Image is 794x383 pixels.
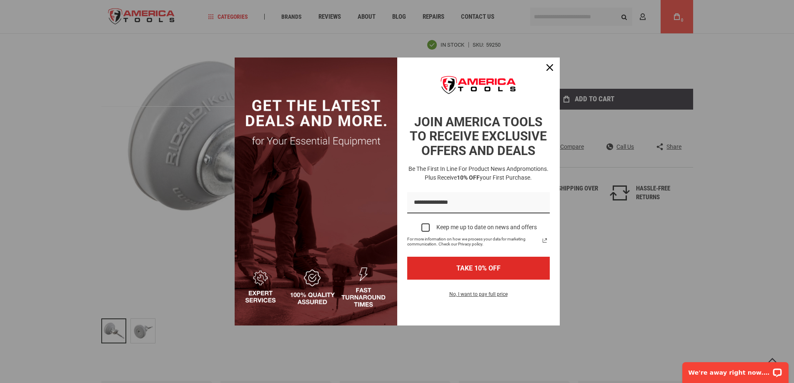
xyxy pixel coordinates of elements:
[407,237,540,247] span: For more information on how we process your data for marketing communication. Check our Privacy p...
[407,192,550,213] input: Email field
[546,64,553,71] svg: close icon
[540,235,550,245] svg: link icon
[436,224,537,231] div: Keep me up to date on news and offers
[540,235,550,245] a: Read our Privacy Policy
[407,257,550,280] button: TAKE 10% OFF
[457,174,480,181] strong: 10% OFF
[410,115,547,158] strong: JOIN AMERICA TOOLS TO RECEIVE EXCLUSIVE OFFERS AND DEALS
[443,290,514,304] button: No, I want to pay full price
[677,357,794,383] iframe: LiveChat chat widget
[540,58,560,78] button: Close
[406,165,551,182] h3: Be the first in line for product news and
